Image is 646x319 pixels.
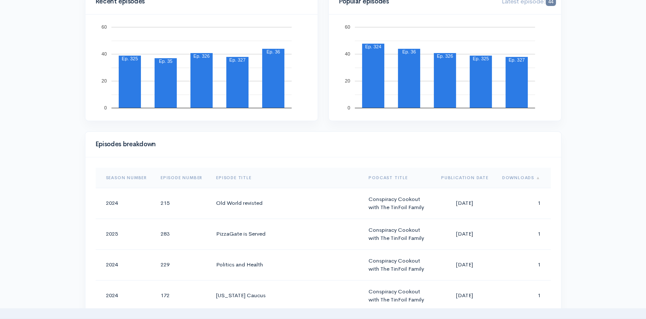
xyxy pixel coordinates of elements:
[154,188,209,219] td: 215
[437,53,453,59] text: Ep. 326
[365,44,381,49] text: Ep. 324
[101,51,106,56] text: 40
[345,78,350,83] text: 20
[434,219,495,249] td: [DATE]
[362,249,434,280] td: Conspiracy Cookout with The TinFoil Family
[495,219,551,249] td: 1
[473,56,489,61] text: Ep. 325
[209,168,362,188] th: Sort column
[495,249,551,280] td: 1
[434,188,495,219] td: [DATE]
[229,57,246,62] text: Ep. 327
[96,249,154,280] td: 2024
[122,56,138,61] text: Ep. 325
[362,168,434,188] th: Sort column
[96,219,154,249] td: 2025
[362,219,434,249] td: Conspiracy Cookout with The TinFoil Family
[154,249,209,280] td: 229
[154,168,209,188] th: Sort column
[495,188,551,219] td: 1
[266,49,280,54] text: Ep. 36
[434,168,495,188] th: Sort column
[154,219,209,249] td: 283
[434,280,495,311] td: [DATE]
[509,57,525,62] text: Ep. 327
[154,280,209,311] td: 172
[345,51,350,56] text: 40
[209,249,362,280] td: Politics and Health
[495,168,551,188] th: Sort column
[96,141,546,148] h4: Episodes breakdown
[209,219,362,249] td: PizzaGate is Served
[347,105,350,110] text: 0
[101,24,106,30] text: 60
[193,53,210,59] text: Ep. 326
[209,188,362,219] td: Old World revisted
[362,188,434,219] td: Conspiracy Cookout with The TinFoil Family
[402,49,416,54] text: Ep. 36
[434,249,495,280] td: [DATE]
[96,280,154,311] td: 2024
[159,59,172,64] text: Ep. 35
[96,188,154,219] td: 2024
[209,280,362,311] td: [US_STATE] Caucus
[104,105,106,110] text: 0
[339,25,551,110] svg: A chart.
[345,24,350,30] text: 60
[96,25,307,110] svg: A chart.
[495,280,551,311] td: 1
[362,280,434,311] td: Conspiracy Cookout with The TinFoil Family
[96,168,154,188] th: Sort column
[101,78,106,83] text: 20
